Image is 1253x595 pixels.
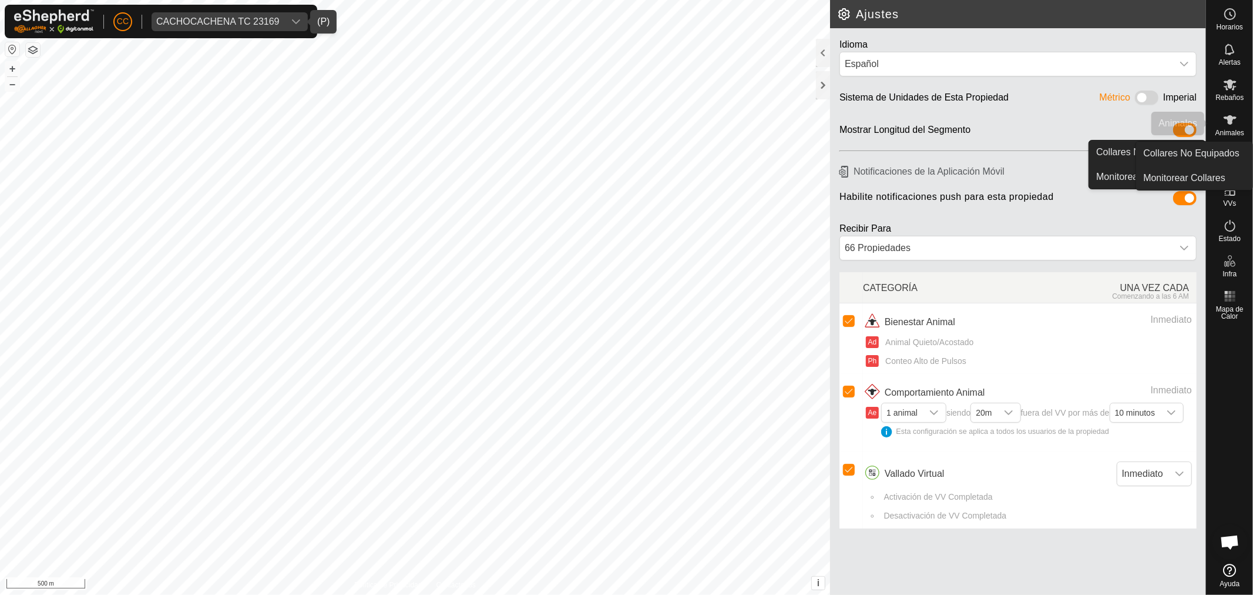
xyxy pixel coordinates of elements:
button: Ad [866,336,879,348]
span: Mapa de Calor [1210,306,1250,320]
div: CATEGORÍA [863,275,1030,300]
span: Vallado Virtual [885,467,945,481]
span: i [817,578,819,588]
h2: Ajustes [837,7,1206,21]
span: Monitorear Collares [1143,171,1225,185]
span: Español [840,52,1173,76]
a: Ayuda [1207,559,1253,592]
span: Monitorear Collares [1096,170,1178,184]
div: Esta configuración se aplica a todos los usuarios de la propiedad [881,426,1184,437]
div: Métrico [1100,91,1130,109]
span: Animal Quieto/Acostado [881,336,973,349]
div: 66 Propiedades [840,236,1173,260]
div: Idioma [839,38,1197,52]
button: i [812,577,825,590]
img: Logo Gallagher [14,9,94,34]
span: Bienestar Animal [885,315,955,329]
h6: Notificaciones de la Aplicación Móvil [835,161,1201,182]
span: 10 minutos [1110,403,1160,422]
span: VVs [1223,200,1236,207]
span: Infra [1222,270,1237,278]
button: Capas del Mapa [26,43,40,57]
a: Política de Privacidad [354,580,422,590]
div: dropdown trigger [1160,403,1183,422]
a: Monitorear Collares [1136,166,1252,190]
div: Inmediato [1055,383,1192,397]
div: Imperial [1163,91,1197,109]
span: CC [117,15,129,28]
div: Chat abierto [1212,524,1248,560]
span: Estado [1219,235,1241,242]
span: Inmediato [1117,462,1168,486]
div: dropdown trigger [1168,462,1191,486]
a: Collares No Equipados [1089,141,1205,164]
span: Alertas [1219,59,1241,66]
button: – [5,77,19,91]
div: Español [845,57,1168,71]
div: dropdown trigger [997,403,1020,422]
div: dropdown trigger [922,403,946,422]
span: 1 animal [882,403,922,422]
span: Conteo Alto de Pulsos [881,355,966,367]
div: Sistema de Unidades de Esta Propiedad [839,91,1009,109]
button: + [5,62,19,76]
div: dropdown trigger [1173,52,1196,76]
a: Contáctenos [436,580,476,590]
button: Ae [866,407,879,419]
span: Activación de VV Completada [880,491,993,503]
img: icono de vallados cirtuales [863,464,882,483]
span: Collares No Equipados [1143,146,1239,161]
img: icono de comportamiento animal [863,383,882,402]
label: Recibir Para [839,223,891,233]
span: Comportamiento Animal [885,386,985,400]
button: Restablecer Mapa [5,42,19,56]
a: Monitorear Collares [1089,165,1205,189]
div: Comenzando a las 6 AM [1030,292,1189,300]
div: Inmediato [1055,313,1192,327]
div: dropdown trigger [284,12,308,31]
span: Rebaños [1215,94,1244,101]
span: Desactivación de VV Completada [880,510,1007,522]
span: CACHOCACHENA TC 23169 [152,12,284,31]
div: CACHOCACHENA TC 23169 [156,17,280,26]
div: Mostrar Longitud del Segmento [839,123,970,141]
span: Habilite notificaciones push para esta propiedad [839,191,1054,209]
div: UNA VEZ CADA [1030,275,1197,300]
span: Animales [1215,129,1244,136]
span: Horarios [1217,24,1243,31]
span: Ayuda [1220,580,1240,587]
a: Collares No Equipados [1136,142,1252,165]
span: siendo fuera del VV por más de [881,408,1184,437]
img: icono de bienestar animal [863,313,882,332]
button: Ph [866,355,879,367]
span: Collares No Equipados [1096,145,1192,159]
span: 20m [971,403,996,422]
